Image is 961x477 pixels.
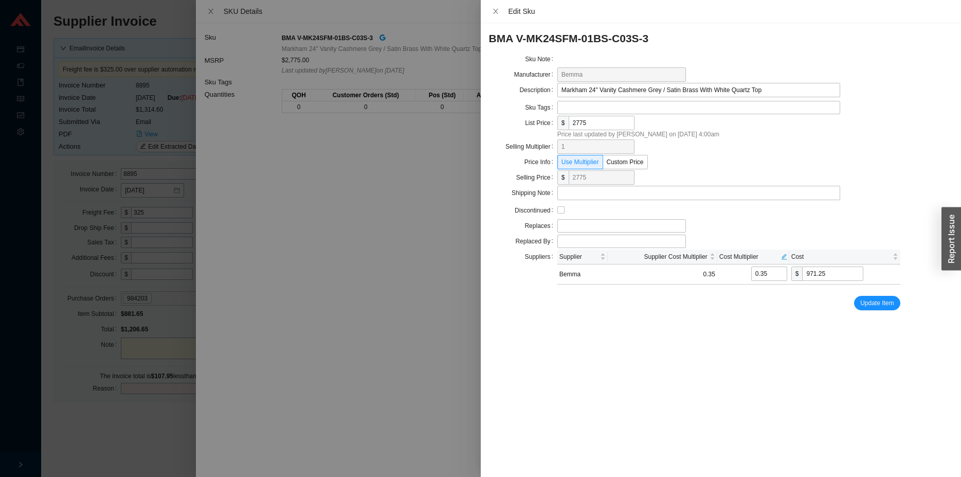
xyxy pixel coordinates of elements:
div: Cost Multiplier [719,252,787,262]
label: Replaced By [515,234,557,249]
th: Supplier Cost Multiplier sortable [608,250,717,264]
div: Edit Sku [509,6,953,17]
span: Supplier [559,252,598,262]
label: Shipping Note [512,186,557,200]
span: Supplier Cost Multiplier [610,252,708,262]
button: Close [489,7,502,15]
span: Update Item [860,298,894,308]
label: Selling Multiplier [505,139,557,154]
span: Use Multiplier [561,158,599,166]
h3: BMA V-MK24SFM-01BS-C03S-3 [489,31,900,46]
button: Update Item [854,296,900,310]
label: Sku Tags [525,100,557,115]
span: close [492,8,499,15]
div: Price last updated by [PERSON_NAME] on [DATE] 4:00am [557,129,900,139]
textarea: Markham 24" Vanity Cashmere Grey / Satin Brass With White Quartz Top [557,83,840,97]
label: Discontinued [515,203,557,218]
label: List Price [525,116,557,130]
span: Custom Price [607,158,644,166]
span: $ [791,267,803,281]
span: Cost [791,252,891,262]
span: $ [557,116,569,130]
label: Replaces [524,219,557,233]
td: 0.35 [608,264,717,285]
label: Suppliers [524,250,557,264]
span: $ [557,170,569,185]
label: Manufacturer [514,67,557,82]
span: edit [781,254,787,260]
th: Cost sortable [789,250,900,264]
label: Description [519,83,557,97]
label: Price Info [524,155,557,169]
td: Bemma [557,264,608,285]
label: Sku Note [525,52,557,66]
th: Supplier sortable [557,250,608,264]
label: Selling Price [516,170,557,185]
